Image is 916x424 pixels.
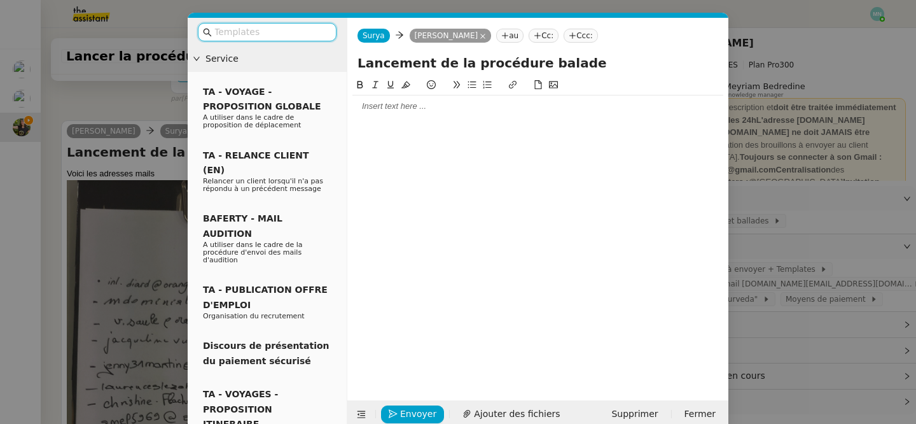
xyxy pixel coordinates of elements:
[496,29,524,43] nz-tag: au
[357,53,718,73] input: Subject
[188,46,347,71] div: Service
[564,29,598,43] nz-tag: Ccc:
[203,150,309,175] span: TA - RELANCE CLIENT (EN)
[203,341,330,365] span: Discours de présentation du paiement sécurisé
[203,285,328,309] span: TA - PUBLICATION OFFRE D'EMPLOI
[455,406,567,423] button: Ajouter des fichiers
[410,29,492,43] nz-tag: [PERSON_NAME]
[381,406,444,423] button: Envoyer
[684,407,716,421] span: Fermer
[203,213,282,238] span: BAFERTY - MAIL AUDITION
[677,406,723,423] button: Fermer
[205,52,342,66] span: Service
[214,25,329,39] input: Templates
[203,241,303,264] span: A utiliser dans le cadre de la procédure d'envoi des mails d'audition
[203,312,305,320] span: Organisation du recrutement
[203,87,321,111] span: TA - VOYAGE - PROPOSITION GLOBALE
[400,407,436,421] span: Envoyer
[604,406,665,423] button: Supprimer
[529,29,559,43] nz-tag: Cc:
[203,113,301,129] span: A utiliser dans le cadre de proposition de déplacement
[611,407,658,421] span: Supprimer
[363,31,385,40] span: Surya
[474,407,560,421] span: Ajouter des fichiers
[203,177,323,193] span: Relancer un client lorsqu'il n'a pas répondu à un précédent message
